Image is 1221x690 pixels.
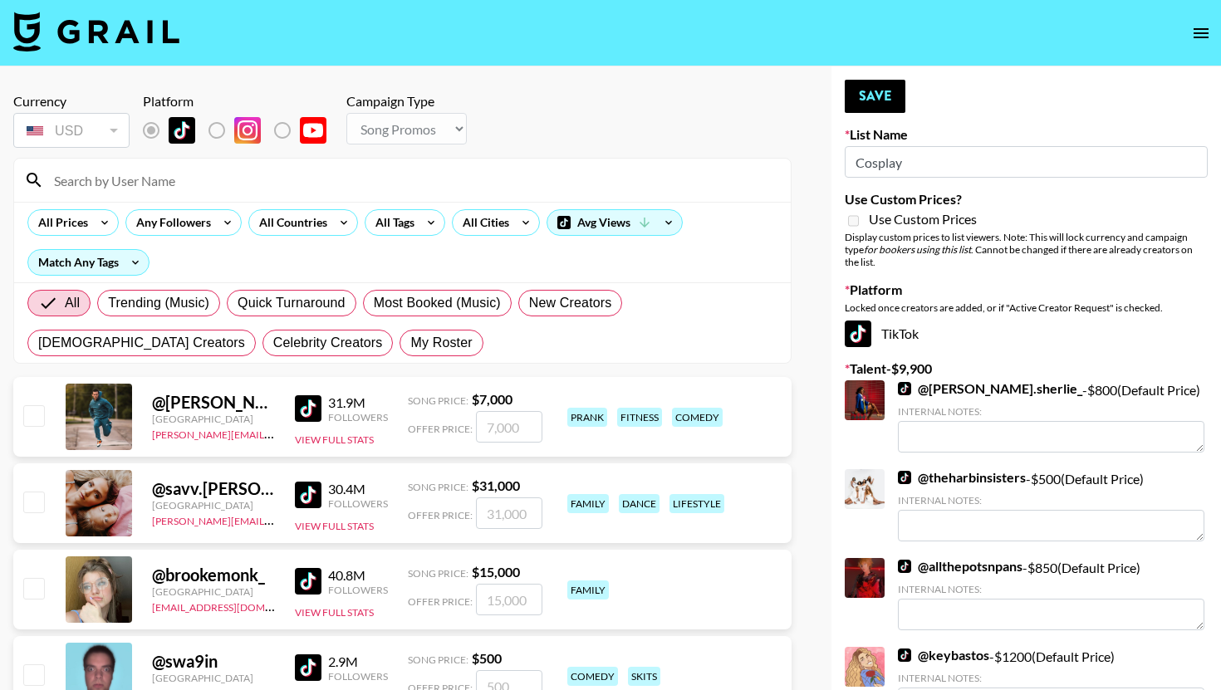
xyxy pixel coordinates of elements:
[273,333,383,353] span: Celebrity Creators
[864,243,971,256] em: for bookers using this list
[108,293,209,313] span: Trending (Music)
[898,494,1204,506] div: Internal Notes:
[13,110,130,151] div: Remove selected talent to change your currency
[472,650,502,666] strong: $ 500
[476,497,542,529] input: 31,000
[143,113,340,148] div: Remove selected talent to change platforms
[152,565,275,585] div: @ brookemonk_
[408,567,468,580] span: Song Price:
[898,405,1204,418] div: Internal Notes:
[38,333,245,353] span: [DEMOGRAPHIC_DATA] Creators
[845,321,871,347] img: TikTok
[374,293,501,313] span: Most Booked (Music)
[295,520,374,532] button: View Full Stats
[65,293,80,313] span: All
[152,425,398,441] a: [PERSON_NAME][EMAIL_ADDRESS][DOMAIN_NAME]
[152,511,398,527] a: [PERSON_NAME][EMAIL_ADDRESS][DOMAIN_NAME]
[295,606,374,619] button: View Full Stats
[28,250,149,275] div: Match Any Tags
[152,585,275,598] div: [GEOGRAPHIC_DATA]
[567,580,609,599] div: family
[845,321,1208,347] div: TikTok
[567,494,609,513] div: family
[143,93,340,110] div: Platform
[346,93,467,110] div: Campaign Type
[898,560,911,573] img: TikTok
[898,648,911,662] img: TikTok
[472,564,520,580] strong: $ 15,000
[453,210,512,235] div: All Cities
[13,93,130,110] div: Currency
[845,360,1208,377] label: Talent - $ 9,900
[152,598,319,614] a: [EMAIL_ADDRESS][DOMAIN_NAME]
[328,567,388,584] div: 40.8M
[567,667,618,686] div: comedy
[898,469,1026,486] a: @theharbinsisters
[328,394,388,411] div: 31.9M
[152,651,275,672] div: @ swa9in
[152,392,275,413] div: @ [PERSON_NAME].[PERSON_NAME]
[672,408,723,427] div: comedy
[898,469,1204,541] div: - $ 500 (Default Price)
[898,647,989,663] a: @keybastos
[295,568,321,595] img: TikTok
[476,584,542,615] input: 15,000
[28,210,91,235] div: All Prices
[898,583,1204,595] div: Internal Notes:
[238,293,346,313] span: Quick Turnaround
[249,210,331,235] div: All Countries
[619,494,660,513] div: dance
[152,672,275,684] div: [GEOGRAPHIC_DATA]
[898,471,911,484] img: TikTok
[295,433,374,446] button: View Full Stats
[472,391,512,407] strong: $ 7,000
[328,653,388,670] div: 2.9M
[845,231,1208,268] div: Display custom prices to list viewers. Note: This will lock currency and campaign type . Cannot b...
[152,413,275,425] div: [GEOGRAPHIC_DATA]
[547,210,682,235] div: Avg Views
[295,654,321,681] img: TikTok
[328,411,388,423] div: Followers
[529,293,612,313] span: New Creators
[845,80,905,113] button: Save
[845,281,1208,298] label: Platform
[300,117,326,144] img: YouTube
[365,210,418,235] div: All Tags
[476,411,542,443] input: 7,000
[169,117,195,144] img: TikTok
[295,482,321,508] img: TikTok
[845,126,1208,143] label: List Name
[152,499,275,511] div: [GEOGRAPHIC_DATA]
[1184,17,1218,50] button: open drawer
[17,116,126,145] div: USD
[408,595,473,608] span: Offer Price:
[408,423,473,435] span: Offer Price:
[845,191,1208,208] label: Use Custom Prices?
[617,408,662,427] div: fitness
[13,12,179,51] img: Grail Talent
[898,380,1204,453] div: - $ 800 (Default Price)
[628,667,660,686] div: skits
[408,481,468,493] span: Song Price:
[669,494,724,513] div: lifestyle
[328,481,388,497] div: 30.4M
[898,382,911,395] img: TikTok
[567,408,607,427] div: prank
[869,211,977,228] span: Use Custom Prices
[898,380,1082,397] a: @[PERSON_NAME].sherlie_
[44,167,781,193] input: Search by User Name
[126,210,214,235] div: Any Followers
[472,477,520,493] strong: $ 31,000
[898,672,1204,684] div: Internal Notes:
[328,670,388,683] div: Followers
[898,558,1204,630] div: - $ 850 (Default Price)
[410,333,472,353] span: My Roster
[328,584,388,596] div: Followers
[408,509,473,521] span: Offer Price:
[898,558,1022,575] a: @allthepotsnpans
[295,395,321,422] img: TikTok
[408,653,468,666] span: Song Price:
[234,117,261,144] img: Instagram
[152,478,275,499] div: @ savv.[PERSON_NAME]
[408,394,468,407] span: Song Price:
